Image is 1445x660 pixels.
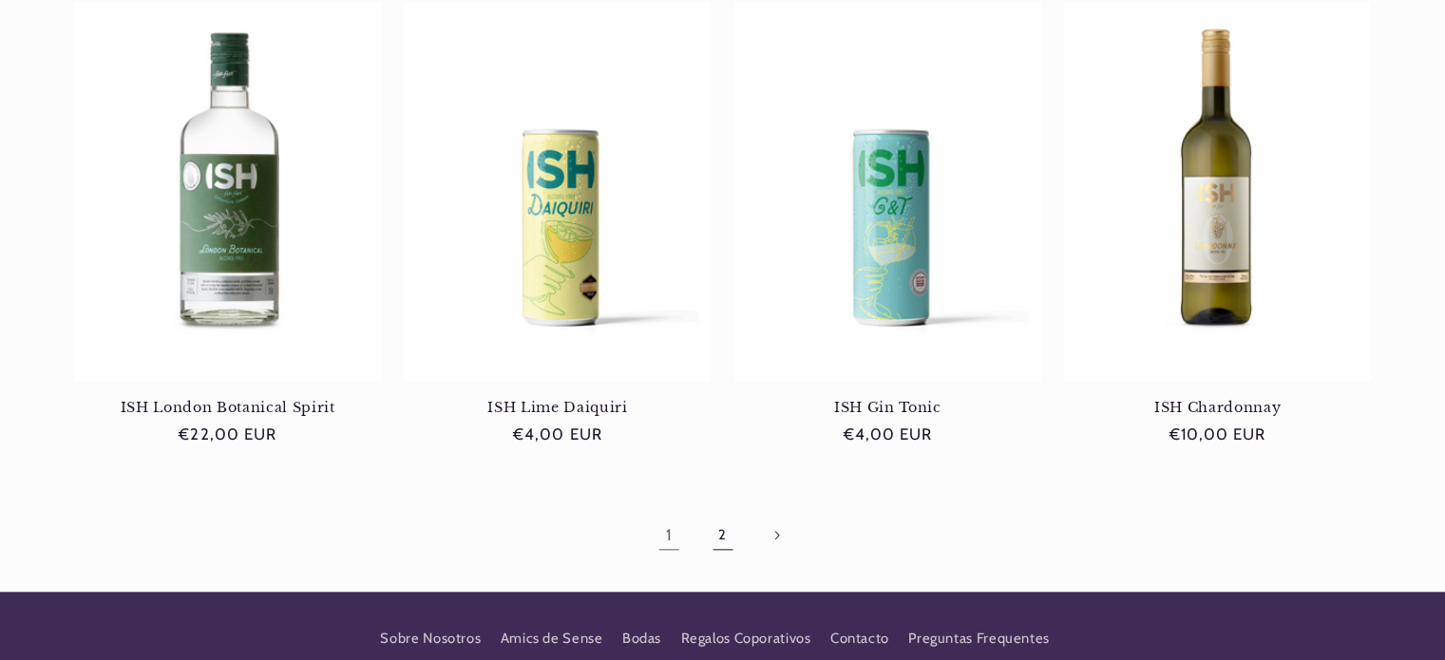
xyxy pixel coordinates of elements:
a: ISH Lime Daiquiri [404,399,711,416]
nav: Paginación [74,513,1371,556]
a: ISH London Botanical Spirit [74,399,381,416]
a: Sobre Nosotros [380,627,481,656]
a: Preguntas Frequentes [908,622,1050,656]
a: ISH Gin Tonic [734,399,1041,416]
a: ISH Chardonnay [1064,399,1371,416]
a: Bodas [622,622,661,656]
a: Página 1 [647,513,691,556]
a: Contacto [830,622,889,656]
a: Página siguiente [754,513,798,556]
a: Página 2 [700,513,744,556]
a: Amics de Sense [501,622,603,656]
a: Regalos Coporativos [680,622,810,656]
